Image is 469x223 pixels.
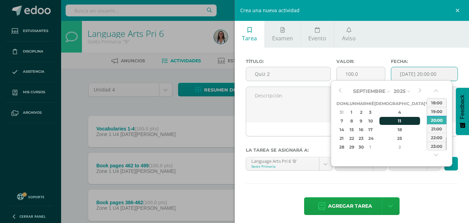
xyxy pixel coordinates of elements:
[348,143,355,151] div: 29
[357,108,365,116] div: 2
[426,108,432,116] div: 5
[367,134,373,142] div: 24
[301,21,334,48] a: Evento
[394,88,405,94] span: 2025
[337,108,346,116] div: 31
[367,126,373,134] div: 17
[337,134,346,142] div: 21
[353,88,385,94] span: Septiembre
[246,148,458,153] label: La tarea se asignará a:
[348,117,355,125] div: 8
[336,59,385,64] label: Valor:
[357,134,365,142] div: 23
[337,126,346,134] div: 14
[426,126,432,134] div: 19
[367,143,373,151] div: 1
[427,98,446,107] div: 18:00
[242,34,257,42] span: Tarea
[246,67,330,81] input: Título
[426,143,432,151] div: 3
[348,134,355,142] div: 22
[348,126,355,134] div: 15
[246,59,331,64] label: Título:
[265,21,301,48] a: Examen
[334,21,363,48] a: Aviso
[427,107,446,116] div: 19:00
[328,198,372,215] span: Agregar tarea
[379,117,420,125] div: 11
[391,59,458,64] label: Fecha:
[367,108,373,116] div: 3
[379,126,420,134] div: 18
[379,143,420,151] div: 2
[336,99,347,108] th: Dom
[427,133,446,142] div: 22:00
[379,108,420,116] div: 4
[246,157,332,170] a: Language Arts Pri 6 'B'Sexto Primaria
[357,126,365,134] div: 16
[427,116,446,124] div: 20:00
[342,34,356,42] span: Aviso
[357,143,365,151] div: 30
[459,95,466,119] span: Feedback
[366,99,374,108] th: Mié
[391,67,458,81] input: Fecha de entrega
[425,99,433,108] th: Vie
[337,117,346,125] div: 7
[426,134,432,142] div: 26
[427,124,446,133] div: 21:00
[367,117,373,125] div: 10
[456,88,469,135] button: Feedback - Mostrar encuesta
[272,34,293,42] span: Examen
[356,99,366,108] th: Mar
[426,117,432,125] div: 12
[347,99,356,108] th: Lun
[337,67,385,81] input: Puntos máximos
[337,143,346,151] div: 28
[308,34,326,42] span: Evento
[251,157,314,164] div: Language Arts Pri 6 'B'
[235,21,265,48] a: Tarea
[348,108,355,116] div: 1
[357,117,365,125] div: 9
[427,142,446,150] div: 23:00
[374,99,425,108] th: [DEMOGRAPHIC_DATA]
[251,164,314,169] div: Sexto Primaria
[379,134,420,142] div: 25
